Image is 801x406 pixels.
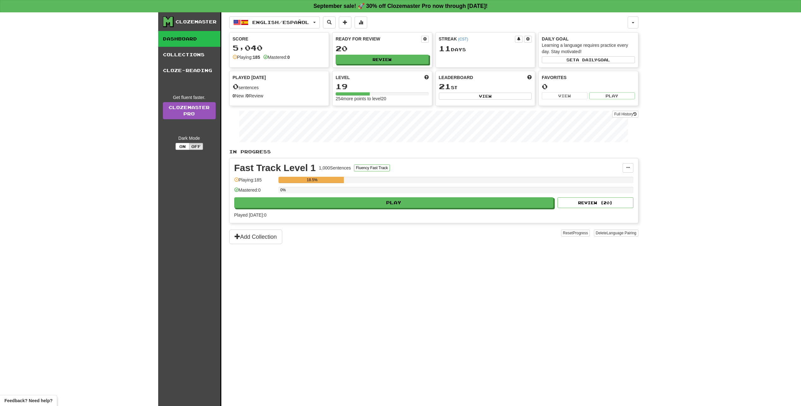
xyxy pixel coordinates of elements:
[439,45,532,53] div: Day s
[424,74,429,81] span: Score more points to level up
[439,44,451,53] span: 11
[542,36,635,42] div: Daily Goal
[576,58,597,62] span: a daily
[336,55,429,64] button: Review
[607,231,636,235] span: Language Pairing
[561,230,590,237] button: ResetProgress
[229,16,320,28] button: English/Español
[234,197,554,208] button: Play
[542,83,635,90] div: 0
[246,93,249,98] strong: 0
[233,44,326,52] div: 5,040
[336,83,429,90] div: 19
[354,164,390,171] button: Fluency Fast Track
[176,143,189,150] button: On
[612,111,638,118] button: Full History
[158,47,220,63] a: Collections
[234,177,275,187] div: Playing: 185
[158,31,220,47] a: Dashboard
[558,197,633,208] button: Review (20)
[287,55,290,60] strong: 0
[234,212,266,218] span: Played [DATE]: 0
[189,143,203,150] button: Off
[439,36,515,42] div: Streak
[229,230,282,244] button: Add Collection
[336,95,429,102] div: 254 more points to level 20
[336,45,429,52] div: 20
[234,163,316,173] div: Fast Track Level 1
[573,231,588,235] span: Progress
[323,16,336,28] button: Search sentences
[253,55,260,60] strong: 185
[314,3,488,9] strong: September sale! 🚀 30% off Clozemaster Pro now through [DATE]!
[439,82,451,91] span: 21
[542,92,588,99] button: View
[542,74,635,81] div: Favorites
[233,54,260,60] div: Playing:
[594,230,638,237] button: DeleteLanguage Pairing
[336,36,421,42] div: Ready for Review
[4,397,52,404] span: Open feedback widget
[339,16,351,28] button: Add sentence to collection
[233,82,239,91] span: 0
[355,16,367,28] button: More stats
[336,74,350,81] span: Level
[439,74,473,81] span: Leaderboard
[439,93,532,100] button: View
[233,93,326,99] div: New / Review
[458,37,468,41] a: (CST)
[158,63,220,78] a: Cloze-Reading
[163,102,216,119] a: ClozemasterPro
[252,20,309,25] span: English / Español
[163,135,216,141] div: Dark Mode
[233,74,266,81] span: Played [DATE]
[233,36,326,42] div: Score
[176,19,217,25] div: Clozemaster
[163,94,216,101] div: Get fluent faster.
[263,54,290,60] div: Mastered:
[280,177,344,183] div: 18.5%
[234,187,275,197] div: Mastered: 0
[233,93,235,98] strong: 0
[319,165,351,171] div: 1,000 Sentences
[542,56,635,63] button: Seta dailygoal
[229,149,638,155] p: In Progress
[439,83,532,91] div: st
[527,74,532,81] span: This week in points, UTC
[589,92,635,99] button: Play
[542,42,635,55] div: Learning a language requires practice every day. Stay motivated!
[233,83,326,91] div: sentences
